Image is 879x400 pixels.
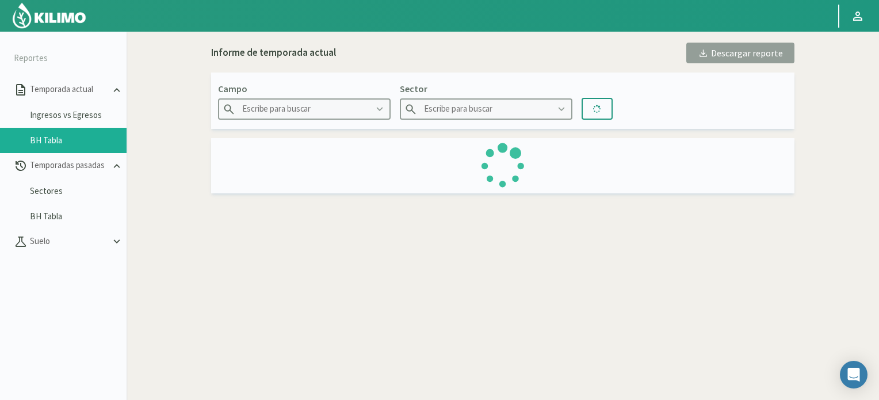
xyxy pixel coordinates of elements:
a: BH Tabla [30,135,127,146]
a: Ingresos vs Egresos [30,110,127,120]
input: Escribe para buscar [400,98,572,120]
div: Informe de temporada actual [211,45,336,60]
p: Sector [400,82,572,96]
p: Temporadas pasadas [28,159,110,172]
p: Suelo [28,235,110,248]
img: Kilimo [12,2,87,29]
p: Temporada actual [28,83,110,96]
a: Sectores [30,186,127,196]
p: Campo [218,82,391,96]
input: Escribe para buscar [218,98,391,120]
div: Open Intercom Messenger [840,361,867,388]
a: BH Tabla [30,211,127,222]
